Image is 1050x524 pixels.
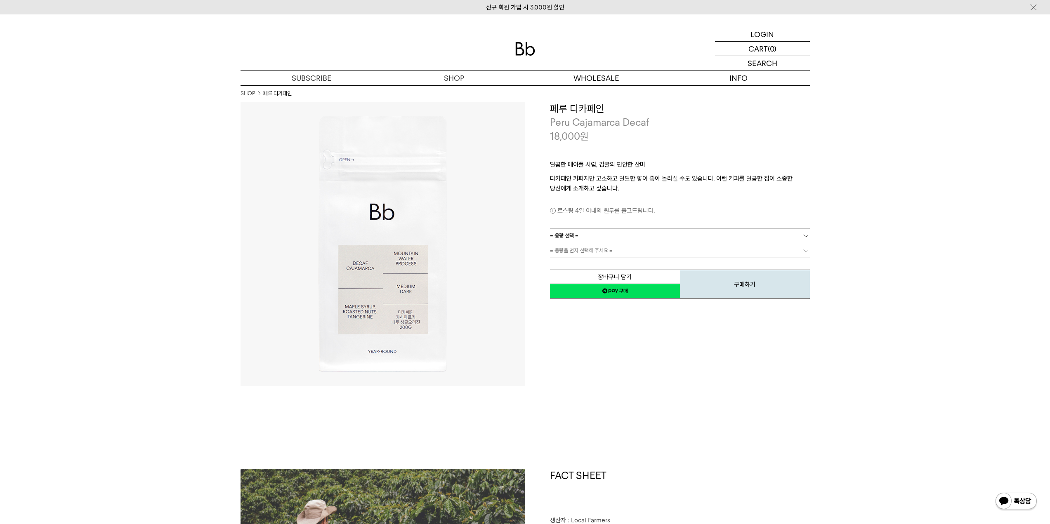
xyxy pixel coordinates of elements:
[750,27,774,41] p: LOGIN
[550,517,566,524] span: 생산자
[668,71,810,85] p: INFO
[568,517,610,524] span: : Local Farmers
[550,284,680,298] a: 새창
[768,42,776,56] p: (0)
[550,469,810,516] h1: FACT SHEET
[486,4,564,11] a: 신규 회원 가입 시 3,000원 할인
[515,42,535,56] img: 로고
[550,206,810,216] p: 로스팅 4일 이내의 원두를 출고드립니다.
[748,56,777,70] p: SEARCH
[550,243,613,258] span: = 용량을 먼저 선택해 주세요 =
[241,71,383,85] a: SUBSCRIBE
[383,71,525,85] a: SHOP
[525,71,668,85] p: WHOLESALE
[550,174,810,193] p: 디카페인 커피지만 고소하고 달달한 향이 좋아 놀라실 수도 있습니다. 이런 커피를 달콤한 잠이 소중한 당신에게 소개하고 싶습니다.
[241,89,255,98] a: SHOP
[550,160,810,174] p: 달콤한 메이플 시럽, 감귤의 편안한 산미
[748,42,768,56] p: CART
[550,129,589,143] p: 18,000
[715,27,810,42] a: LOGIN
[550,115,810,129] p: Peru Cajamarca Decaf
[995,492,1038,512] img: 카카오톡 채널 1:1 채팅 버튼
[715,42,810,56] a: CART (0)
[680,270,810,298] button: 구매하기
[550,228,578,243] span: = 용량 선택 =
[241,102,525,386] img: 페루 디카페인
[580,130,589,142] span: 원
[550,102,810,116] h3: 페루 디카페인
[550,270,680,284] button: 장바구니 담기
[263,89,292,98] li: 페루 디카페인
